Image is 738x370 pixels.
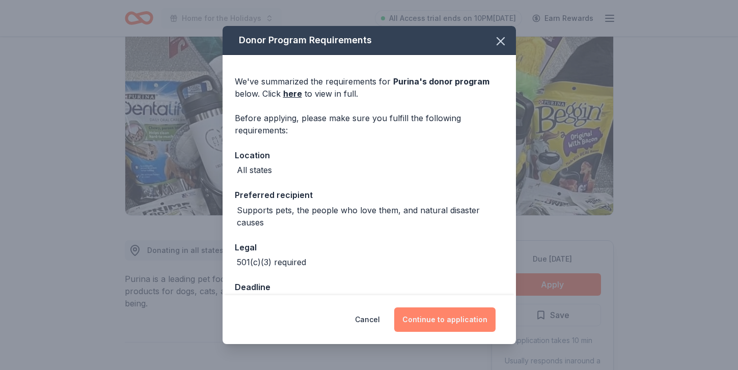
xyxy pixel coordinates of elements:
div: 501(c)(3) required [237,256,306,268]
button: Cancel [355,307,380,332]
div: Deadline [235,280,504,294]
a: here [283,88,302,100]
div: Supports pets, the people who love them, and natural disaster causes [237,204,504,229]
div: We've summarized the requirements for below. Click to view in full. [235,75,504,100]
div: Legal [235,241,504,254]
div: All states [237,164,272,176]
div: Location [235,149,504,162]
div: Before applying, please make sure you fulfill the following requirements: [235,112,504,136]
span: Purina 's donor program [393,76,489,87]
button: Continue to application [394,307,496,332]
div: Donor Program Requirements [223,26,516,55]
div: Preferred recipient [235,188,504,202]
